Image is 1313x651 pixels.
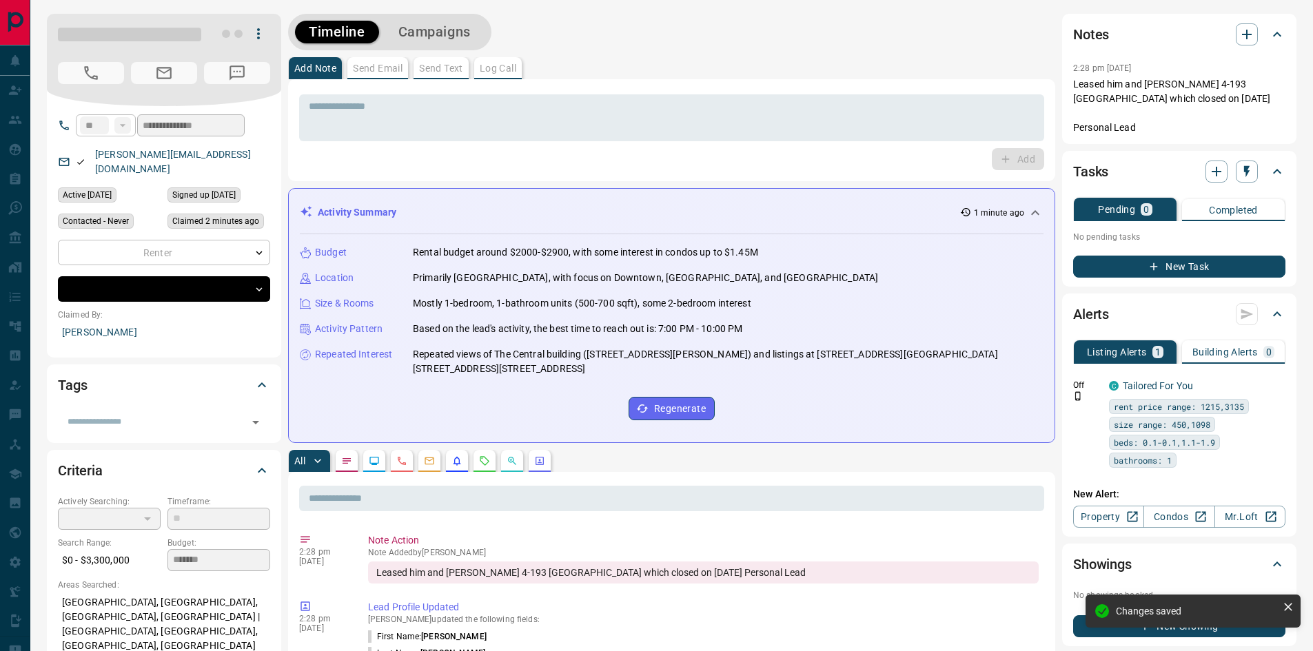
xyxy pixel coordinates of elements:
svg: Emails [424,455,435,466]
h2: Notes [1073,23,1109,45]
div: Wed Sep 03 2025 [58,187,161,207]
p: Add Note [294,63,336,73]
p: Note Added by [PERSON_NAME] [368,548,1039,557]
p: All [294,456,305,466]
a: Tailored For You [1123,380,1193,391]
button: Regenerate [629,397,715,420]
p: Search Range: [58,537,161,549]
svg: Notes [341,455,352,466]
span: Email [131,62,197,84]
p: First Name : [368,630,487,643]
svg: Opportunities [507,455,518,466]
div: Do Not Contact [58,276,270,302]
svg: Lead Browsing Activity [369,455,380,466]
p: Repeated Interest [315,347,392,362]
h2: Alerts [1073,303,1109,325]
p: 0 [1266,347,1272,357]
p: Note Action [368,533,1039,548]
span: beds: 0.1-0.1,1.1-1.9 [1114,435,1215,449]
p: Off [1073,379,1101,391]
div: Tue Mar 07 2017 [167,187,270,207]
svg: Requests [479,455,490,466]
p: Budget [315,245,347,260]
a: Property [1073,506,1144,528]
p: Primarily [GEOGRAPHIC_DATA], with focus on Downtown, [GEOGRAPHIC_DATA], and [GEOGRAPHIC_DATA] [413,271,878,285]
p: Size & Rooms [315,296,374,311]
a: Mr.Loft [1214,506,1285,528]
p: 2:28 pm [299,547,347,557]
span: [PERSON_NAME] [421,632,486,641]
svg: Calls [396,455,407,466]
h2: Criteria [58,459,103,482]
p: [PERSON_NAME] [58,321,270,344]
p: Repeated views of The Central building ([STREET_ADDRESS][PERSON_NAME]) and listings at [STREET_AD... [413,347,1044,376]
p: New Alert: [1073,487,1285,502]
div: Renter [58,240,270,265]
p: 1 minute ago [974,207,1024,219]
button: Timeline [295,21,379,43]
p: Claimed By: [58,309,270,321]
p: Completed [1209,205,1258,215]
div: Wed Oct 15 2025 [167,214,270,233]
p: Pending [1098,205,1135,214]
div: Leased him and [PERSON_NAME] 4-193 [GEOGRAPHIC_DATA] which closed on [DATE] Personal Lead [368,561,1039,583]
div: Alerts [1073,298,1285,331]
p: 1 [1155,347,1161,357]
div: Changes saved [1116,606,1277,617]
p: [DATE] [299,623,347,633]
p: Location [315,271,354,285]
svg: Push Notification Only [1073,391,1083,401]
svg: Email Valid [76,157,85,167]
p: 2:28 pm [299,614,347,623]
p: Building Alerts [1192,347,1258,357]
svg: Agent Actions [534,455,545,466]
div: Activity Summary1 minute ago [300,200,1044,225]
a: [PERSON_NAME][EMAIL_ADDRESS][DOMAIN_NAME] [95,149,251,174]
p: Rental budget around $2000-$2900, with some interest in condos up to $1.45M [413,245,758,260]
div: Tasks [1073,155,1285,188]
h2: Tags [58,374,87,396]
span: Active [DATE] [63,188,112,202]
p: Budget: [167,537,270,549]
p: Listing Alerts [1087,347,1147,357]
p: Lead Profile Updated [368,600,1039,614]
p: [PERSON_NAME] updated the following fields: [368,614,1039,624]
a: Condos [1143,506,1214,528]
h2: Showings [1073,553,1132,575]
div: Criteria [58,454,270,487]
button: New Task [1073,256,1285,278]
button: Open [246,413,265,432]
p: No pending tasks [1073,227,1285,247]
span: Claimed 2 minutes ago [172,214,259,228]
p: Timeframe: [167,495,270,508]
p: [DATE] [299,557,347,566]
div: Showings [1073,548,1285,581]
p: Activity Summary [318,205,396,220]
p: Activity Pattern [315,322,383,336]
span: Call [58,62,124,84]
p: Mostly 1-bedroom, 1-bathroom units (500-700 sqft), some 2-bedroom interest [413,296,751,311]
button: New Showing [1073,615,1285,637]
p: 2:28 pm [DATE] [1073,63,1132,73]
svg: Listing Alerts [451,455,462,466]
p: No showings booked [1073,589,1285,601]
span: Contacted - Never [63,214,129,228]
span: Message [204,62,270,84]
div: Notes [1073,18,1285,51]
span: rent price range: 1215,3135 [1114,400,1244,413]
p: Areas Searched: [58,579,270,591]
p: 0 [1143,205,1149,214]
p: Actively Searching: [58,495,161,508]
div: condos.ca [1109,381,1119,391]
button: Campaigns [385,21,485,43]
div: Tags [58,369,270,402]
span: Signed up [DATE] [172,188,236,202]
span: bathrooms: 1 [1114,453,1172,467]
h2: Tasks [1073,161,1108,183]
span: size range: 450,1098 [1114,417,1210,431]
p: Based on the lead's activity, the best time to reach out is: 7:00 PM - 10:00 PM [413,322,742,336]
p: Leased him and [PERSON_NAME] 4-193 [GEOGRAPHIC_DATA] which closed on [DATE] Personal Lead [1073,77,1285,135]
p: $0 - $3,300,000 [58,549,161,572]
